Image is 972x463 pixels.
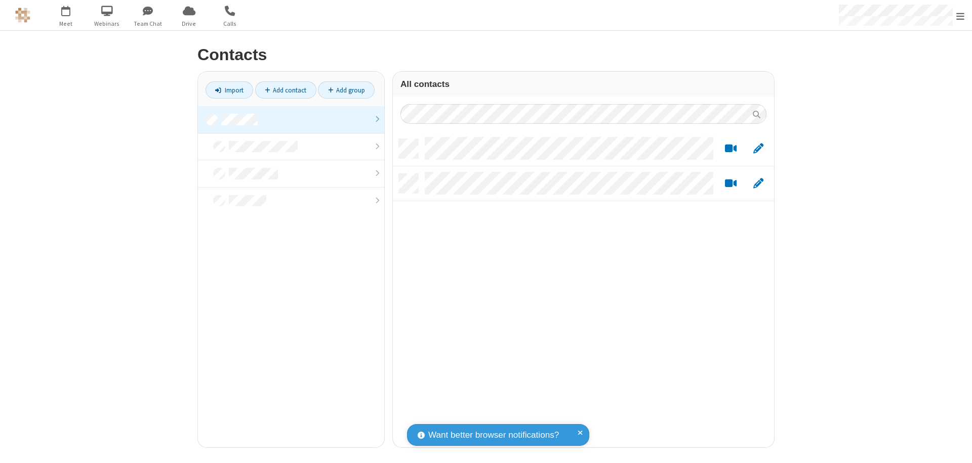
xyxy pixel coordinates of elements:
img: QA Selenium DO NOT DELETE OR CHANGE [15,8,30,23]
span: Meet [47,19,85,28]
button: Edit [748,177,768,190]
a: Import [206,81,253,99]
span: Want better browser notifications? [428,429,559,442]
button: Start a video meeting [721,177,741,190]
h2: Contacts [197,46,775,64]
span: Team Chat [129,19,167,28]
span: Drive [170,19,208,28]
h3: All contacts [400,79,766,89]
a: Add contact [255,81,316,99]
span: Calls [211,19,249,28]
span: Webinars [88,19,126,28]
a: Add group [318,81,375,99]
div: grid [393,131,774,447]
button: Start a video meeting [721,143,741,155]
iframe: Chat [947,437,964,456]
button: Edit [748,143,768,155]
